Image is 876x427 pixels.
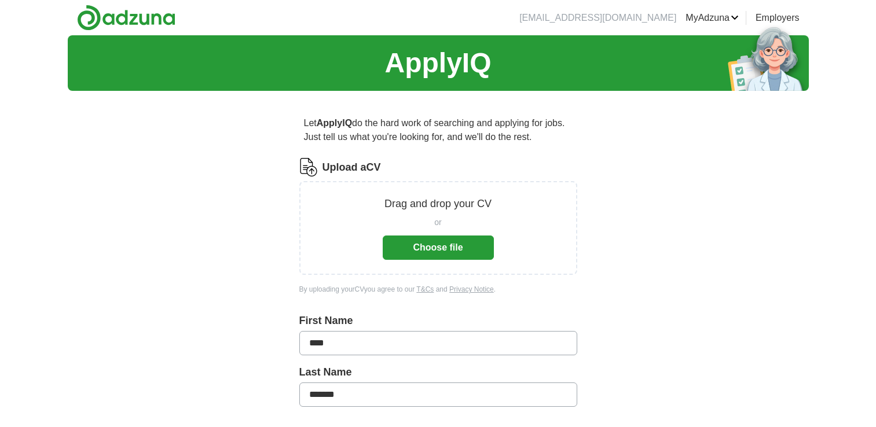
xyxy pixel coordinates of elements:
[449,285,494,293] a: Privacy Notice
[384,196,492,212] p: Drag and drop your CV
[299,158,318,176] img: CV Icon
[299,284,577,295] div: By uploading your CV you agree to our and .
[383,235,494,260] button: Choose file
[519,11,676,25] li: [EMAIL_ADDRESS][DOMAIN_NAME]
[299,112,577,149] p: Let do the hard work of searching and applying for jobs. Just tell us what you're looking for, an...
[299,365,577,380] label: Last Name
[322,160,381,175] label: Upload a CV
[434,216,441,229] span: or
[686,11,739,25] a: MyAdzuna
[317,118,352,128] strong: ApplyIQ
[416,285,434,293] a: T&Cs
[299,313,577,329] label: First Name
[77,5,175,31] img: Adzuna logo
[756,11,800,25] a: Employers
[384,42,491,84] h1: ApplyIQ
